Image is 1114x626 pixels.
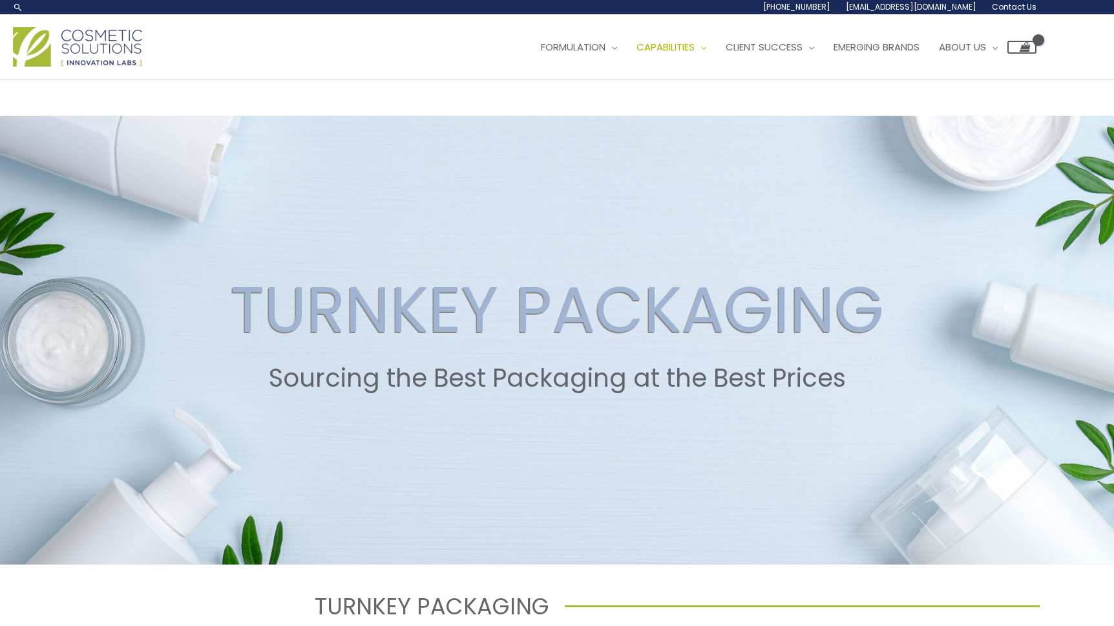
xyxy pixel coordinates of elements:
a: Client Success [716,28,824,67]
span: Emerging Brands [834,40,920,54]
span: Client Success [726,40,803,54]
span: Formulation [541,40,605,54]
span: Capabilities [636,40,695,54]
span: About Us [939,40,986,54]
img: Cosmetic Solutions Logo [13,27,142,67]
a: View Shopping Cart, empty [1007,41,1036,54]
a: Emerging Brands [824,28,929,67]
span: Contact Us [992,1,1036,12]
span: [EMAIL_ADDRESS][DOMAIN_NAME] [846,1,976,12]
a: Formulation [531,28,627,67]
nav: Site Navigation [521,28,1036,67]
a: Search icon link [13,2,23,12]
a: About Us [929,28,1007,67]
h2: TURNKEY PACKAGING [12,272,1102,348]
h1: TURNKEY PACKAGING [74,590,549,622]
span: [PHONE_NUMBER] [763,1,830,12]
h2: Sourcing the Best Packaging at the Best Prices [12,363,1102,393]
a: Capabilities [627,28,716,67]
